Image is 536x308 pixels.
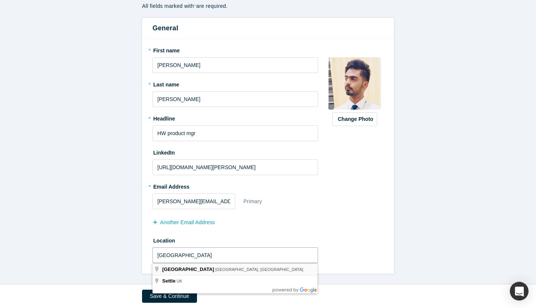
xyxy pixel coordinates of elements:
[162,278,175,284] span: Settle
[332,112,377,126] button: Change Photo
[153,234,318,245] label: Location
[153,44,318,55] label: First name
[142,290,197,303] button: Save & Continue
[153,125,318,141] input: Partner, CEO
[153,23,383,33] h3: General
[162,266,214,272] span: [GEOGRAPHIC_DATA]
[153,180,190,191] label: Email Address
[329,57,381,110] img: Profile user default
[243,195,262,208] div: Primary
[153,216,223,229] button: another Email Address
[176,279,182,283] span: UK
[153,146,175,157] label: LinkedIn
[153,78,318,89] label: Last name
[215,267,303,272] span: [GEOGRAPHIC_DATA], [GEOGRAPHIC_DATA]
[153,247,318,263] input: Enter a location
[142,2,394,10] p: All fields marked with are required.
[153,112,318,123] label: Headline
